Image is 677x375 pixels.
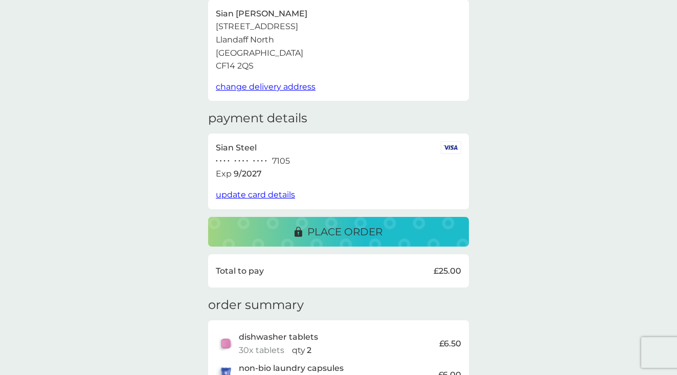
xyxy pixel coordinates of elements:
p: ● [228,159,230,164]
h3: order summary [208,298,304,313]
p: Sian [PERSON_NAME] [216,7,307,20]
p: qty [292,344,305,357]
p: ● [235,159,237,164]
p: ● [253,159,255,164]
p: ● [265,159,267,164]
p: non-bio laundry capsules [239,362,344,375]
p: 7105 [272,155,290,168]
p: ● [246,159,248,164]
p: [GEOGRAPHIC_DATA] [216,47,303,60]
button: place order [208,217,469,247]
h3: payment details [208,111,307,126]
p: dishwasher tablets [239,330,318,344]
p: 2 [307,344,311,357]
button: update card details [216,188,295,202]
p: 9 / 2027 [234,167,262,181]
p: Total to pay [216,264,264,278]
p: [STREET_ADDRESS] [216,20,298,33]
p: ● [216,159,218,164]
span: change delivery address [216,82,315,92]
p: Sian Steel [216,141,257,155]
p: Exp [216,167,232,181]
p: ● [238,159,240,164]
p: ● [242,159,244,164]
p: Llandaff North [216,33,274,47]
p: 30x tablets [239,344,284,357]
p: ● [257,159,259,164]
p: ● [220,159,222,164]
p: £25.00 [434,264,461,278]
p: place order [307,224,382,240]
p: ● [223,159,225,164]
p: ● [261,159,263,164]
p: CF14 2QS [216,59,254,73]
span: update card details [216,190,295,200]
p: £6.50 [439,337,461,350]
button: change delivery address [216,80,315,94]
